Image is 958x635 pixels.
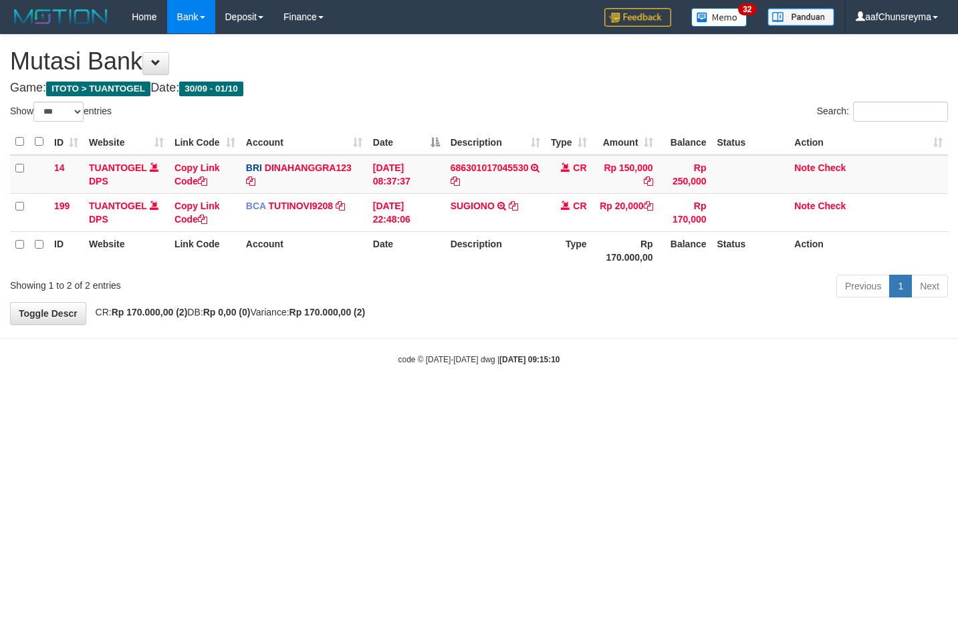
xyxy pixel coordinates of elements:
span: BCA [246,201,266,211]
span: CR [573,162,586,173]
select: Showentries [33,102,84,122]
a: Next [911,275,948,297]
th: Balance [658,231,712,269]
th: Status [712,129,790,155]
th: Description: activate to sort column ascending [445,129,546,155]
a: TUANTOGEL [89,162,147,173]
th: Status [712,231,790,269]
th: Link Code [169,231,241,269]
strong: [DATE] 09:15:10 [499,355,560,364]
img: Button%20Memo.svg [691,8,747,27]
th: Account [241,231,368,269]
span: CR: DB: Variance: [89,307,366,317]
span: ITOTO > TUANTOGEL [46,82,150,96]
th: Description [445,231,546,269]
th: Type: activate to sort column ascending [546,129,592,155]
a: Copy TUTINOVI9208 to clipboard [336,201,345,211]
strong: Rp 170.000,00 (2) [112,307,188,317]
span: 199 [54,201,70,211]
th: Amount: activate to sort column ascending [592,129,658,155]
a: Previous [836,275,890,297]
th: Date: activate to sort column descending [368,129,445,155]
td: DPS [84,155,169,194]
th: Action: activate to sort column ascending [789,129,948,155]
a: Check [818,201,846,211]
th: Action [789,231,948,269]
span: CR [573,201,586,211]
div: Showing 1 to 2 of 2 entries [10,273,389,292]
strong: Rp 170.000,00 (2) [289,307,366,317]
a: 1 [889,275,912,297]
td: [DATE] 22:48:06 [368,193,445,231]
a: Copy 686301017045530 to clipboard [451,176,460,186]
th: Link Code: activate to sort column ascending [169,129,241,155]
td: Rp 170,000 [658,193,712,231]
td: Rp 150,000 [592,155,658,194]
a: Copy Rp 20,000 to clipboard [644,201,653,211]
a: Copy Rp 150,000 to clipboard [644,176,653,186]
a: TUANTOGEL [89,201,147,211]
input: Search: [853,102,948,122]
th: Rp 170.000,00 [592,231,658,269]
h4: Game: Date: [10,82,948,95]
td: DPS [84,193,169,231]
th: Type [546,231,592,269]
th: Website: activate to sort column ascending [84,129,169,155]
a: Copy Link Code [174,162,220,186]
h1: Mutasi Bank [10,48,948,75]
a: Note [794,201,815,211]
th: Date [368,231,445,269]
th: ID: activate to sort column ascending [49,129,84,155]
td: [DATE] 08:37:37 [368,155,445,194]
img: panduan.png [767,8,834,26]
td: Rp 250,000 [658,155,712,194]
span: 14 [54,162,65,173]
th: Balance [658,129,712,155]
a: Note [794,162,815,173]
span: BRI [246,162,262,173]
th: Account: activate to sort column ascending [241,129,368,155]
img: Feedback.jpg [604,8,671,27]
span: 30/09 - 01/10 [179,82,243,96]
a: Toggle Descr [10,302,86,325]
a: Copy DINAHANGGRA123 to clipboard [246,176,255,186]
a: Check [818,162,846,173]
a: Copy Link Code [174,201,220,225]
strong: Rp 0,00 (0) [203,307,251,317]
label: Show entries [10,102,112,122]
th: ID [49,231,84,269]
a: Copy SUGIONO to clipboard [509,201,518,211]
span: 32 [738,3,756,15]
a: 686301017045530 [451,162,529,173]
small: code © [DATE]-[DATE] dwg | [398,355,560,364]
label: Search: [817,102,948,122]
th: Website [84,231,169,269]
td: Rp 20,000 [592,193,658,231]
a: SUGIONO [451,201,495,211]
a: DINAHANGGRA123 [265,162,352,173]
img: MOTION_logo.png [10,7,112,27]
a: TUTINOVI9208 [269,201,333,211]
